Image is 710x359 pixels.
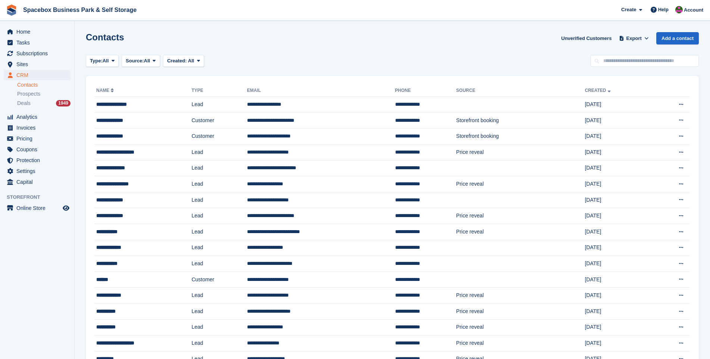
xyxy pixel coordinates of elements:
[7,194,74,201] span: Storefront
[456,208,585,224] td: Price reveal
[585,88,612,93] a: Created
[456,176,585,192] td: Price reveal
[191,192,247,208] td: Lead
[16,133,61,144] span: Pricing
[191,112,247,129] td: Customer
[16,203,61,213] span: Online Store
[585,288,651,304] td: [DATE]
[103,57,109,65] span: All
[16,37,61,48] span: Tasks
[4,155,71,165] a: menu
[96,88,115,93] a: Name
[90,57,103,65] span: Type:
[4,203,71,213] a: menu
[585,208,651,224] td: [DATE]
[456,144,585,160] td: Price reveal
[16,70,61,80] span: CRM
[191,176,247,192] td: Lead
[558,32,614,44] a: Unverified Customers
[456,129,585,145] td: Storefront booking
[456,335,585,352] td: Price reveal
[191,160,247,176] td: Lead
[191,240,247,256] td: Lead
[122,55,160,67] button: Source: All
[4,133,71,144] a: menu
[585,303,651,319] td: [DATE]
[191,256,247,272] td: Lead
[4,177,71,187] a: menu
[4,48,71,59] a: menu
[86,55,119,67] button: Type: All
[4,27,71,37] a: menu
[16,112,61,122] span: Analytics
[4,59,71,69] a: menu
[16,177,61,187] span: Capital
[188,58,194,64] span: All
[585,129,651,145] td: [DATE]
[16,27,61,37] span: Home
[247,85,395,97] th: Email
[56,100,71,106] div: 1949
[585,224,651,240] td: [DATE]
[191,335,247,352] td: Lead
[585,319,651,335] td: [DATE]
[585,160,651,176] td: [DATE]
[585,272,651,288] td: [DATE]
[621,6,636,13] span: Create
[684,6,703,14] span: Account
[191,85,247,97] th: Type
[163,55,204,67] button: Created: All
[86,32,124,42] h1: Contacts
[191,224,247,240] td: Lead
[585,240,651,256] td: [DATE]
[6,4,17,16] img: stora-icon-8386f47178a22dfd0bd8f6a31ec36ba5ce8667c1dd55bd0f319d3a0aa187defe.svg
[16,166,61,176] span: Settings
[167,58,187,64] span: Created:
[191,319,247,335] td: Lead
[456,224,585,240] td: Price reveal
[62,204,71,213] a: Preview store
[4,166,71,176] a: menu
[585,112,651,129] td: [DATE]
[20,4,140,16] a: Spacebox Business Park & Self Storage
[17,90,71,98] a: Prospects
[656,32,699,44] a: Add a contact
[585,97,651,113] td: [DATE]
[658,6,669,13] span: Help
[191,303,247,319] td: Lead
[456,288,585,304] td: Price reveal
[4,112,71,122] a: menu
[16,144,61,155] span: Coupons
[191,129,247,145] td: Customer
[191,144,247,160] td: Lead
[17,81,71,89] a: Contacts
[456,112,585,129] td: Storefront booking
[4,70,71,80] a: menu
[191,208,247,224] td: Lead
[16,155,61,165] span: Protection
[16,59,61,69] span: Sites
[191,288,247,304] td: Lead
[17,100,31,107] span: Deals
[4,37,71,48] a: menu
[395,85,456,97] th: Phone
[144,57,150,65] span: All
[585,144,651,160] td: [DATE]
[4,123,71,133] a: menu
[191,97,247,113] td: Lead
[585,192,651,208] td: [DATE]
[126,57,144,65] span: Source:
[4,144,71,155] a: menu
[456,319,585,335] td: Price reveal
[617,32,650,44] button: Export
[675,6,683,13] img: Sanjay Paul
[585,256,651,272] td: [DATE]
[17,90,40,98] span: Prospects
[626,35,642,42] span: Export
[191,272,247,288] td: Customer
[17,99,71,107] a: Deals 1949
[585,335,651,352] td: [DATE]
[456,303,585,319] td: Price reveal
[585,176,651,192] td: [DATE]
[16,48,61,59] span: Subscriptions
